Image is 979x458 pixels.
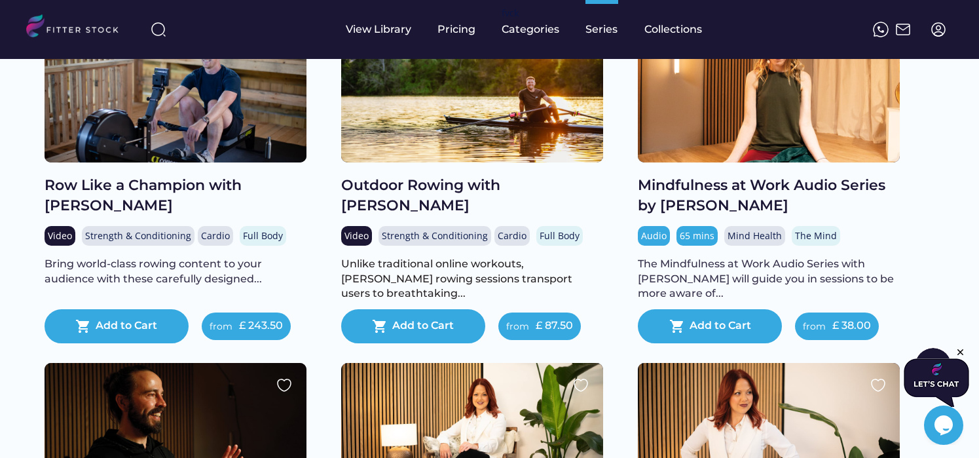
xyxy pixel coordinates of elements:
[644,22,702,37] div: Collections
[341,176,603,216] div: Outdoor Rowing with [PERSON_NAME]
[498,229,526,242] div: Cardio
[585,22,618,37] div: Series
[680,229,714,242] div: 65 mins
[638,257,900,301] div: The Mindfulness at Work Audio Series with [PERSON_NAME] will guide you in sessions to be more awa...
[45,176,306,216] div: Row Like a Champion with [PERSON_NAME]
[728,229,782,242] div: Mind Health
[26,14,130,41] img: LOGO.svg
[151,22,166,37] img: search-normal%203.svg
[48,229,72,242] div: Video
[895,22,911,37] img: Frame%2051.svg
[341,258,575,299] span: Unlike traditional online workouts, [PERSON_NAME] rowing sessions transport users to breathtaking...
[502,22,559,37] div: Categories
[45,257,306,286] div: Bring world-class rowing content to your audience with these carefully designed...
[210,320,232,334] div: from
[669,318,685,334] button: shopping_cart
[870,377,886,393] img: heart.svg
[392,318,454,334] div: Add to Cart
[201,229,230,242] div: Cardio
[803,320,826,334] div: from
[573,377,589,393] img: heart.svg
[239,318,283,333] div: £ 243.50
[502,7,519,20] div: fvck
[276,377,292,393] img: heart.svg
[904,347,969,407] iframe: chat widget
[536,318,573,333] div: £ 87.50
[795,229,837,242] div: The Mind
[638,176,900,216] div: Mindfulness at Work Audio Series by [PERSON_NAME]
[873,22,889,37] img: meteor-icons_whatsapp%20%281%29.svg
[641,229,667,242] div: Audio
[85,229,191,242] div: Strength & Conditioning
[540,229,580,242] div: Full Body
[372,318,388,334] button: shopping_cart
[96,318,157,334] div: Add to Cart
[437,22,475,37] div: Pricing
[690,318,751,334] div: Add to Cart
[344,229,369,242] div: Video
[924,406,966,445] iframe: chat widget
[506,320,529,334] div: from
[382,229,488,242] div: Strength & Conditioning
[75,318,91,334] button: shopping_cart
[931,22,946,37] img: profile-circle.svg
[832,318,871,333] div: £ 38.00
[346,22,411,37] div: View Library
[243,229,283,242] div: Full Body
